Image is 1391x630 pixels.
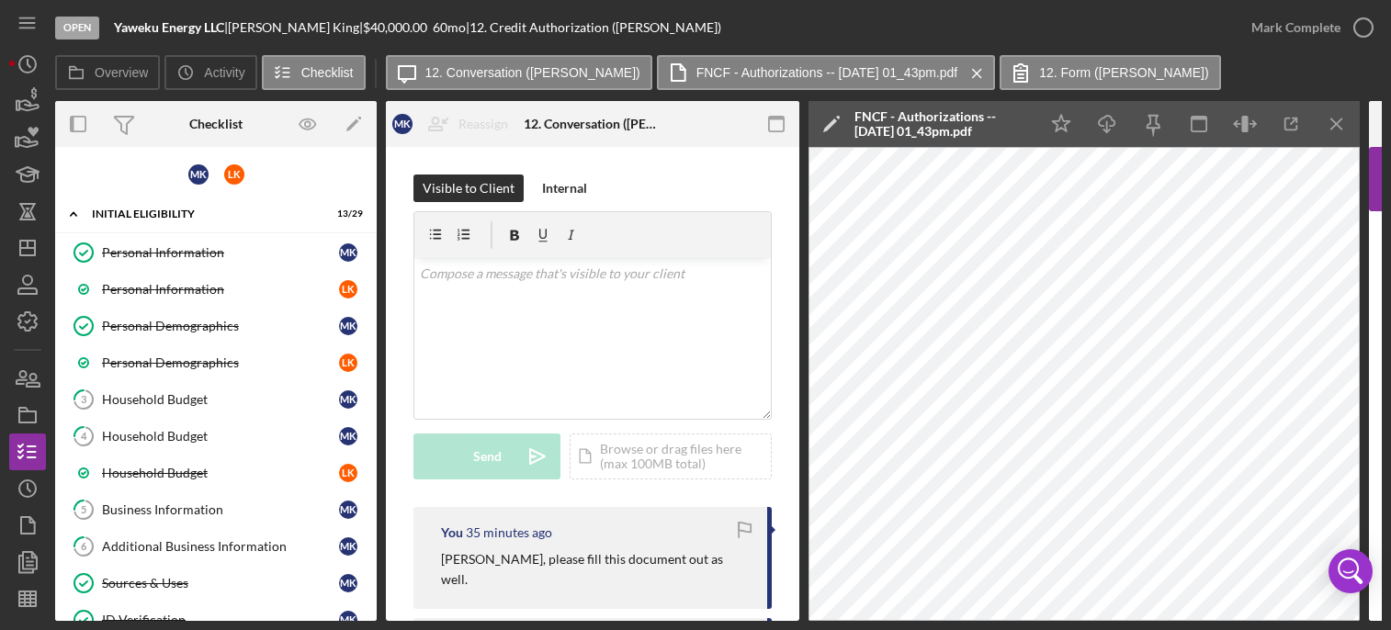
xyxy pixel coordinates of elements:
div: FNCF - Authorizations -- [DATE] 01_43pm.pdf [854,109,1029,139]
div: M K [339,537,357,556]
div: You [441,525,463,540]
div: Personal Demographics [102,355,339,370]
a: 4Household BudgetMK [64,418,368,455]
tspan: 3 [81,393,86,405]
button: MKReassign [383,106,526,142]
tspan: 4 [81,430,87,442]
label: FNCF - Authorizations -- [DATE] 01_43pm.pdf [696,65,958,80]
button: Overview [55,55,160,90]
div: Initial Eligibility [92,208,317,219]
div: Checklist [189,117,243,131]
div: Personal Information [102,245,339,260]
button: Visible to Client [413,174,524,202]
a: Household BudgetLK [64,455,368,491]
div: 60 mo [433,20,466,35]
div: Personal Demographics [102,319,339,333]
div: Household Budget [102,429,339,444]
a: Personal DemographicsLK [64,344,368,381]
button: Activity [164,55,256,90]
button: Internal [533,174,596,202]
div: Open [55,17,99,39]
label: Activity [204,65,244,80]
label: 12. Form ([PERSON_NAME]) [1039,65,1208,80]
b: Yaweku Energy LLC [114,19,224,35]
tspan: 6 [81,540,87,552]
div: L K [339,464,357,482]
div: 12. Conversation ([PERSON_NAME]) [524,117,662,131]
div: L K [339,354,357,372]
div: Mark Complete [1251,9,1340,46]
div: [PERSON_NAME] King | [228,20,363,35]
div: Send [473,433,502,479]
a: Personal InformationMK [64,234,368,271]
button: Mark Complete [1233,9,1382,46]
a: Personal DemographicsMK [64,308,368,344]
a: 3Household BudgetMK [64,381,368,418]
div: M K [339,427,357,445]
div: Personal Information [102,282,339,297]
a: Personal InformationLK [64,271,368,308]
div: Business Information [102,502,339,517]
a: 6Additional Business InformationMK [64,528,368,565]
div: $40,000.00 [363,20,433,35]
div: M K [339,501,357,519]
div: Open Intercom Messenger [1329,549,1373,593]
time: 2025-08-18 16:58 [466,525,552,540]
div: L K [224,164,244,185]
tspan: 5 [81,503,86,515]
label: Checklist [301,65,354,80]
div: L K [339,280,357,298]
button: Checklist [262,55,366,90]
div: M K [339,243,357,262]
label: Overview [95,65,148,80]
div: | [114,20,228,35]
div: Internal [542,174,587,202]
div: M K [188,164,209,185]
button: Send [413,433,560,479]
p: [PERSON_NAME], please fill this document out as well. [441,549,749,591]
div: | 12. Credit Authorization ([PERSON_NAME]) [466,20,721,35]
button: 12. Conversation ([PERSON_NAME]) [386,55,652,90]
div: ID Verification [102,613,339,627]
button: FNCF - Authorizations -- [DATE] 01_43pm.pdf [657,55,996,90]
label: 12. Conversation ([PERSON_NAME]) [425,65,640,80]
div: M K [339,574,357,592]
div: Reassign [458,106,508,142]
div: Household Budget [102,392,339,407]
div: Visible to Client [423,174,515,202]
div: M K [392,114,413,134]
div: M K [339,390,357,409]
div: M K [339,611,357,629]
button: 12. Form ([PERSON_NAME]) [1000,55,1220,90]
div: M K [339,317,357,335]
div: Household Budget [102,466,339,480]
div: 13 / 29 [330,208,363,219]
div: Sources & Uses [102,576,339,591]
div: Additional Business Information [102,539,339,554]
a: 5Business InformationMK [64,491,368,528]
a: Sources & UsesMK [64,565,368,602]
